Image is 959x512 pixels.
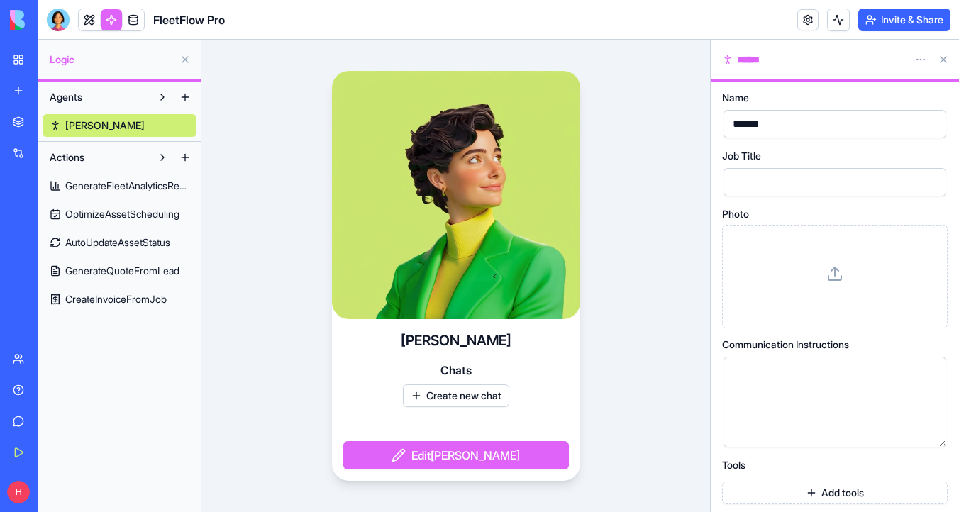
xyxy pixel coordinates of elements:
button: Actions [43,146,151,169]
span: H [7,481,30,503]
span: CreateInvoiceFromJob [65,292,167,306]
button: Invite & Share [858,9,950,31]
a: CreateInvoiceFromJob [43,288,196,311]
span: Tools [722,460,745,470]
span: Agents [50,90,82,104]
a: GenerateQuoteFromLead [43,260,196,282]
span: OptimizeAssetScheduling [65,207,179,221]
a: [PERSON_NAME] [43,114,196,137]
span: Logic [50,52,174,67]
span: Name [722,93,749,103]
button: Edit[PERSON_NAME] [343,441,569,469]
span: Chats [440,362,472,379]
span: Photo [722,209,749,219]
span: AutoUpdateAssetStatus [65,235,170,250]
button: Create new chat [403,384,509,407]
img: logo [10,10,98,30]
a: AutoUpdateAssetStatus [43,231,196,254]
a: OptimizeAssetScheduling [43,203,196,226]
span: GenerateFleetAnalyticsReport [65,179,189,193]
span: [PERSON_NAME] [65,118,145,133]
span: FleetFlow Pro [153,11,225,28]
span: Actions [50,150,84,165]
h4: [PERSON_NAME] [401,330,511,350]
button: Agents [43,86,151,108]
a: GenerateFleetAnalyticsReport [43,174,196,197]
span: GenerateQuoteFromLead [65,264,179,278]
button: Add tools [722,482,948,504]
span: Communication Instructions [722,340,849,350]
span: Job Title [722,151,761,161]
